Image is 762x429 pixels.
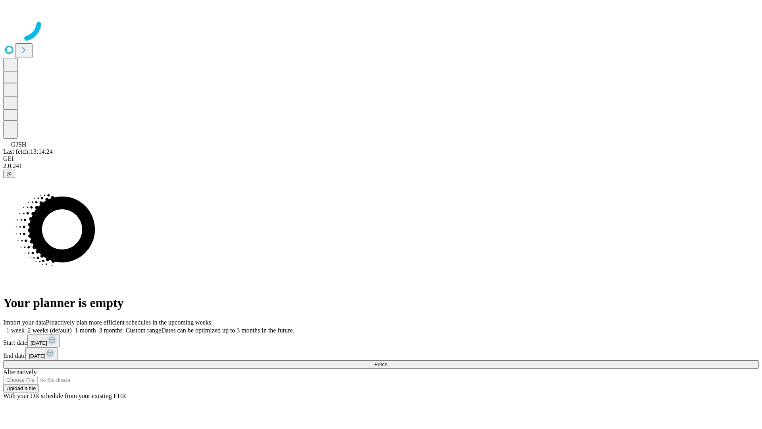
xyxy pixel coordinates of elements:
[3,360,759,369] button: Fetch
[3,296,759,310] h1: Your planner is empty
[29,353,45,359] span: [DATE]
[11,141,26,148] span: GJSH
[3,162,759,170] div: 2.0.241
[161,327,294,334] span: Dates can be optimized up to 3 months in the future.
[3,148,53,155] span: Last fetch: 13:14:24
[28,327,72,334] span: 2 weeks (default)
[3,170,15,178] button: @
[3,334,759,347] div: Start date
[6,171,12,177] span: @
[75,327,96,334] span: 1 month
[126,327,161,334] span: Custom range
[31,340,47,346] span: [DATE]
[3,347,759,360] div: End date
[6,327,25,334] span: 1 week
[374,361,387,367] span: Fetch
[3,319,46,326] span: Import your data
[3,155,759,162] div: GEI
[3,392,126,399] span: With your OR schedule from your existing EHR
[46,319,213,326] span: Proactively plan more efficient schedules in the upcoming weeks.
[3,384,39,392] button: Upload a file
[3,369,37,375] span: Alternatively
[25,347,58,360] button: [DATE]
[99,327,123,334] span: 3 months
[27,334,60,347] button: [DATE]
